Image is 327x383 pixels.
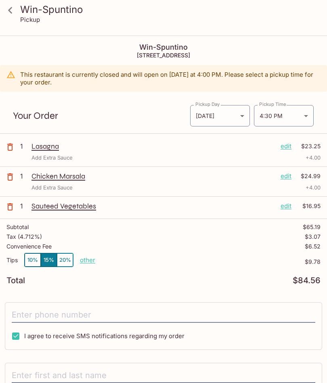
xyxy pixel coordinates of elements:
p: Chicken Marsala [31,172,274,181]
p: Convenience Fee [6,243,52,250]
p: Add Extra Sauce [31,154,73,162]
span: I agree to receive SMS notifications regarding my order [24,332,184,340]
p: $16.95 [296,202,321,210]
p: $24.99 [296,172,321,181]
div: [DATE] [190,105,250,126]
p: edit [281,142,291,151]
button: 10% [25,253,41,267]
p: + 4.00 [306,154,321,162]
p: Lasagna [31,142,274,151]
p: Sauteed Vegetables [31,202,274,210]
p: Total [6,277,25,284]
p: + 4.00 [306,184,321,191]
p: This restaurant is currently closed and will open on [DATE] at 4:00 PM . Please select a pickup t... [20,71,321,86]
p: 1 [20,202,28,210]
h3: Win-Spuntino [20,3,321,16]
div: 4:30 PM [254,105,314,126]
p: Tax ( 4.712% ) [6,234,42,240]
p: $23.25 [296,142,321,151]
p: $3.07 [305,234,321,240]
p: edit [281,202,291,210]
p: Subtotal [6,224,29,230]
p: 1 [20,172,28,181]
p: $6.52 [305,243,321,250]
p: Pickup [20,16,40,23]
p: Add Extra Sauce [31,184,73,191]
p: edit [281,172,291,181]
label: Pickup Day [195,101,220,107]
button: other [80,256,95,264]
p: $84.56 [293,277,321,284]
input: Enter phone number [12,307,315,323]
p: Tips [6,257,18,263]
button: 20% [57,253,73,267]
button: 15% [41,253,57,267]
p: $9.78 [95,259,321,265]
label: Pickup Time [259,101,286,107]
p: Your Order [13,112,190,120]
p: 1 [20,142,28,151]
p: $65.19 [303,224,321,230]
